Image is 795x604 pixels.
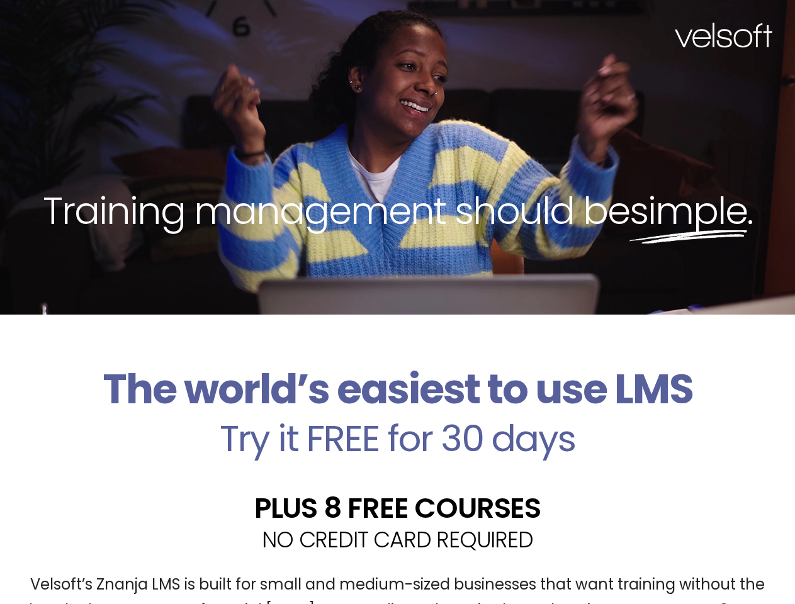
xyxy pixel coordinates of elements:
h2: Training management should be . [23,186,772,235]
h2: Try it FREE for 30 days [9,420,786,457]
h2: NO CREDIT CARD REQUIRED [9,528,786,551]
span: simple [629,184,747,237]
h2: PLUS 8 FREE COURSES [9,494,786,522]
h2: The world’s easiest to use LMS [9,365,786,414]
